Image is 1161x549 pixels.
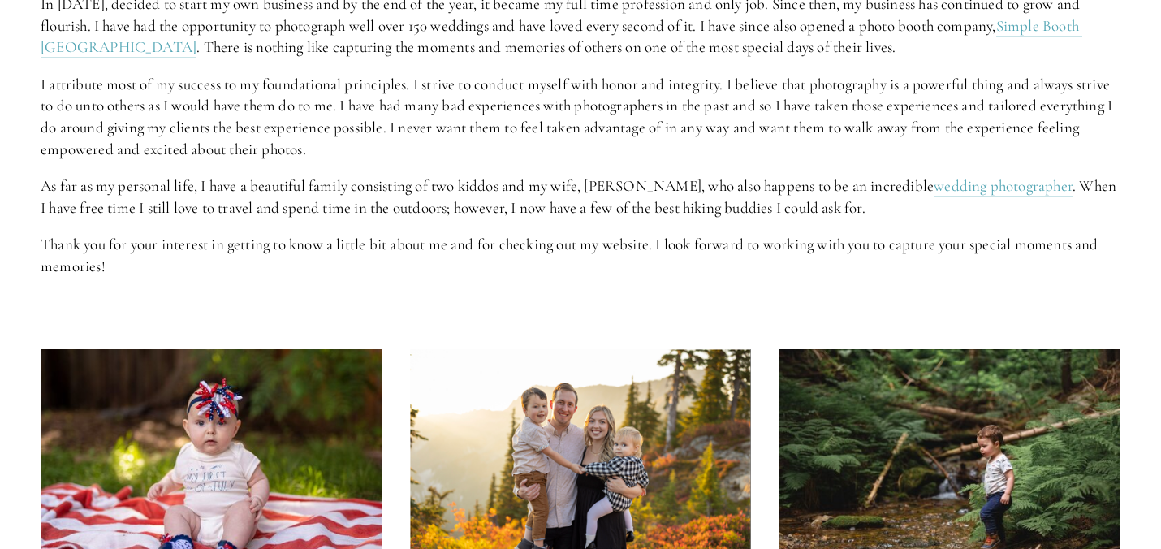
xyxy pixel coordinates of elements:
[934,176,1073,197] a: wedding photographer
[41,234,1120,277] p: Thank you for your interest in getting to know a little bit about me and for checking out my webs...
[41,175,1120,218] p: As far as my personal life, I have a beautiful family consisting of two kiddos and my wife, [PERS...
[41,74,1120,160] p: I attribute most of my success to my foundational principles. I strive to conduct myself with hon...
[41,16,1082,58] a: Simple Booth [GEOGRAPHIC_DATA]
